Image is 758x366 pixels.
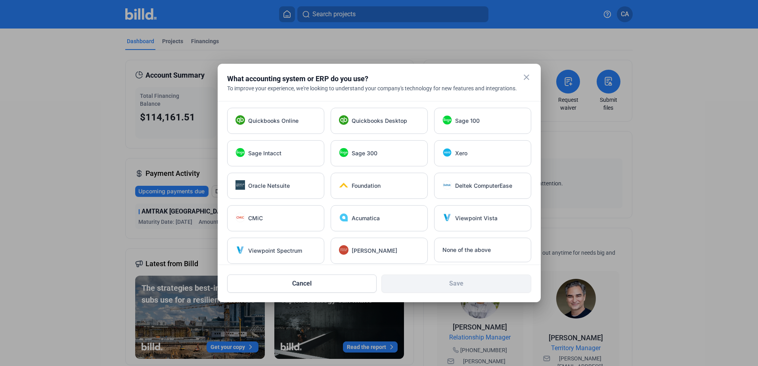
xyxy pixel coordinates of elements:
span: Deltek ComputerEase [455,182,512,190]
span: Sage 100 [455,117,480,125]
span: Acumatica [352,214,380,222]
span: None of the above [442,246,491,254]
span: Viewpoint Vista [455,214,498,222]
span: Quickbooks Desktop [352,117,407,125]
div: To improve your experience, we're looking to understand your company's technology for new feature... [227,84,531,92]
span: Oracle Netsuite [248,182,290,190]
span: [PERSON_NAME] [352,247,397,255]
span: Viewpoint Spectrum [248,247,302,255]
span: Sage Intacct [248,149,281,157]
span: Quickbooks Online [248,117,299,125]
span: Xero [455,149,467,157]
mat-icon: close [522,72,531,82]
span: CMiC [248,214,263,222]
span: Foundation [352,182,381,190]
button: Cancel [227,274,377,293]
button: Save [381,274,531,293]
span: Sage 300 [352,149,377,157]
div: What accounting system or ERP do you use? [227,73,511,84]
